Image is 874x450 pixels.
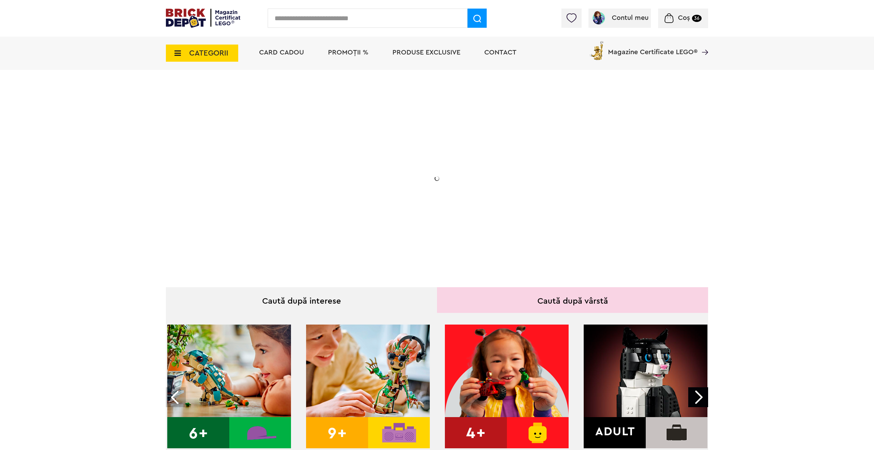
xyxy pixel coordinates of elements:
a: Contul meu [591,14,648,21]
a: Magazine Certificate LEGO® [697,40,708,47]
a: Card Cadou [259,49,304,56]
span: Contul meu [612,14,648,21]
h2: Seria de sărbători: Fantomă luminoasă. Promoția este valabilă în perioada [DATE] - [DATE]. [215,170,352,198]
div: Caută după vârstă [437,287,708,313]
img: 6+ [167,325,291,448]
span: Coș [678,14,690,21]
a: Produse exclusive [392,49,460,56]
a: PROMOȚII % [328,49,368,56]
h1: Cadou VIP 40772 [215,138,352,163]
div: Caută după interese [166,287,437,313]
img: 4+ [445,325,569,448]
span: Magazine Certificate LEGO® [608,40,697,56]
span: CATEGORII [189,49,228,57]
img: 9+ [306,325,430,448]
small: 36 [692,15,702,22]
div: Află detalii [215,214,352,222]
img: Adult [584,325,707,448]
a: Contact [484,49,517,56]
